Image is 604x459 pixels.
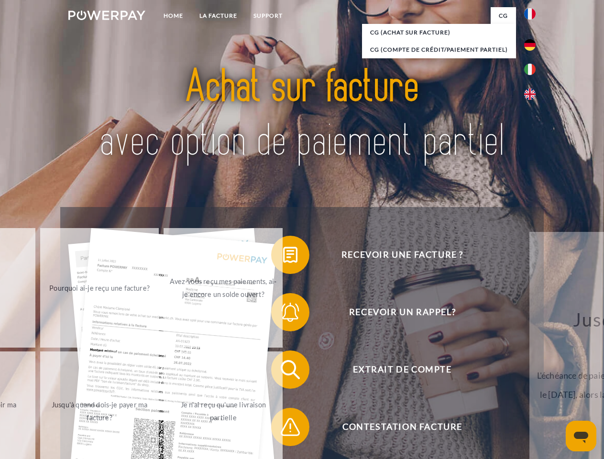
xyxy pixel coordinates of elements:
button: Extrait de compte [271,350,520,389]
iframe: Bouton de lancement de la fenêtre de messagerie [566,421,596,451]
a: CG (achat sur facture) [362,24,516,41]
button: Contestation Facture [271,408,520,446]
a: Home [155,7,191,24]
div: Je n'ai reçu qu'une livraison partielle [169,398,277,424]
div: Jusqu'à quand dois-je payer ma facture? [46,398,154,424]
img: title-powerpay_fr.svg [91,46,513,183]
a: LA FACTURE [191,7,245,24]
img: fr [524,8,536,20]
img: it [524,64,536,75]
a: CG [491,7,516,24]
div: Avez-vous reçu mes paiements, ai-je encore un solde ouvert? [169,275,277,301]
span: Contestation Facture [285,408,519,446]
a: CG (Compte de crédit/paiement partiel) [362,41,516,58]
img: logo-powerpay-white.svg [68,11,145,20]
img: en [524,88,536,100]
a: Support [245,7,291,24]
div: Pourquoi ai-je reçu une facture? [46,281,154,294]
img: de [524,39,536,51]
span: Extrait de compte [285,350,519,389]
a: Avez-vous reçu mes paiements, ai-je encore un solde ouvert? [164,228,283,348]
